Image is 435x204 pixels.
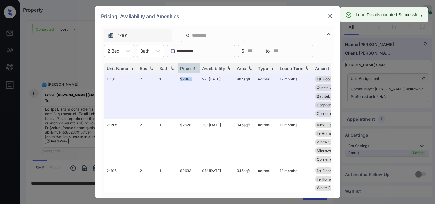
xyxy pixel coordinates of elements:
[280,66,303,71] div: Lease Term
[129,66,135,70] img: sorting
[317,123,345,127] span: Vinyl Plank - P...
[137,119,157,165] td: 2
[255,165,277,202] td: normal
[169,66,175,70] img: sorting
[255,73,277,119] td: normal
[237,66,246,71] div: Area
[200,165,234,202] td: 05' [DATE]
[104,73,137,119] td: 1-101
[157,165,178,202] td: 1
[317,131,350,136] span: In-Home Washer ...
[157,73,178,119] td: 1
[277,119,312,165] td: 12 months
[317,186,343,190] span: White Cabinets
[234,119,255,165] td: 945 sqft
[266,48,270,54] span: to
[200,73,234,119] td: 22' [DATE]
[317,85,348,90] span: Quartz Countert...
[317,168,331,173] span: 1st Floor
[325,30,332,38] img: icon-zuma
[317,177,350,182] span: In-Home Washer ...
[118,32,128,39] span: 1-101
[226,66,232,70] img: sorting
[234,165,255,202] td: 945 sqft
[137,165,157,202] td: 2
[178,165,200,202] td: $2633
[315,66,335,71] div: Amenities
[317,148,336,153] span: Microwave
[95,6,340,26] div: Pricing, Availability and Amenities
[200,119,234,165] td: 20' [DATE]
[327,13,333,19] img: close
[317,157,336,162] span: Corner unit
[317,94,346,99] span: Bathtub Tile Su...
[108,33,114,39] img: icon-zuma
[234,73,255,119] td: 804 sqft
[191,66,197,71] img: sorting
[107,66,128,71] div: Unit Name
[202,66,225,71] div: Availability
[140,66,148,71] div: Bed
[258,66,268,71] div: Type
[247,66,253,70] img: sorting
[180,66,191,71] div: Price
[241,48,244,54] span: $
[317,77,331,81] span: 1st Floor
[137,73,157,119] td: 2
[304,66,310,70] img: sorting
[178,73,200,119] td: $2488
[186,33,190,38] img: icon-zuma
[277,165,312,202] td: 12 months
[255,119,277,165] td: normal
[104,165,137,202] td: 2-105
[157,119,178,165] td: 1
[277,73,312,119] td: 12 months
[269,66,275,70] img: sorting
[178,119,200,165] td: $2628
[356,9,423,20] div: Lead Details updated Successfully
[317,140,343,144] span: White Cabinets
[148,66,154,70] img: sorting
[159,66,168,71] div: Bath
[317,103,346,107] span: Upgraded light ...
[317,111,336,116] span: Corner unit
[104,119,137,165] td: 2-PL5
